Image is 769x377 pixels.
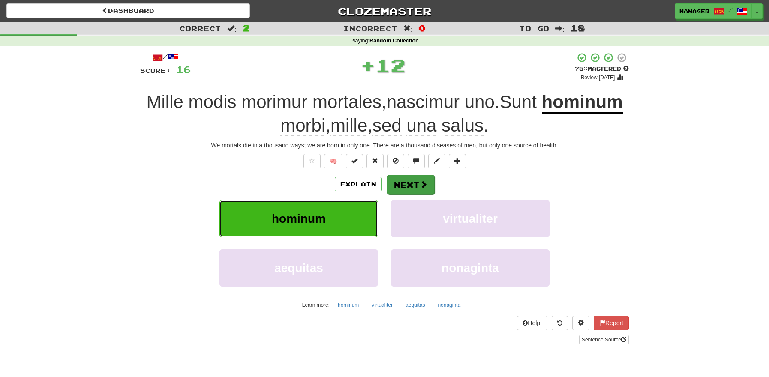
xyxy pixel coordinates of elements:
span: Correct [179,24,221,33]
button: hominum [333,299,363,311]
button: Discuss sentence (alt+u) [408,154,425,168]
span: Mille [146,92,183,112]
button: Explain [335,177,382,191]
span: To go [519,24,549,33]
button: virtualiter [367,299,397,311]
span: virtualiter [443,212,498,225]
div: Mastered [575,65,629,73]
button: Favorite sentence (alt+f) [303,154,321,168]
button: Edit sentence (alt+d) [428,154,445,168]
button: Round history (alt+y) [552,316,568,330]
span: , , . [280,115,489,136]
span: 2 [243,23,250,33]
span: sed [372,115,402,136]
span: morbi [280,115,325,136]
span: + [360,52,375,78]
span: aequitas [274,261,323,275]
strong: Random Collection [369,38,419,44]
button: aequitas [219,249,378,287]
span: : [403,25,413,32]
button: Reset to 0% Mastered (alt+r) [366,154,384,168]
span: hominum [272,212,326,225]
span: uno [465,92,495,112]
button: nonaginta [433,299,465,311]
button: virtualiter [391,200,550,237]
span: 12 [375,54,406,76]
span: nonaginta [442,261,499,275]
span: : [555,25,565,32]
button: aequitas [401,299,430,311]
button: Next [387,175,435,194]
div: / [140,52,191,63]
span: Sunt [499,92,536,112]
small: Learn more: [302,302,330,308]
u: hominum [542,92,623,114]
a: Sentence Source [579,335,629,344]
span: 0 [418,23,426,33]
span: mortales [312,92,381,112]
span: manager [679,7,709,15]
span: modis [189,92,237,112]
span: mille [330,115,367,136]
button: Set this sentence to 100% Mastered (alt+m) [346,154,363,168]
small: Review: [DATE] [581,75,615,81]
span: Incorrect [343,24,397,33]
a: manager / [675,3,752,19]
span: nascimur [387,92,460,112]
span: morimur [241,92,307,112]
button: hominum [219,200,378,237]
span: : [227,25,237,32]
button: Add to collection (alt+a) [449,154,466,168]
span: salus [442,115,484,136]
button: Ignore sentence (alt+i) [387,154,404,168]
span: , . [146,92,541,112]
div: We mortals die in a thousand ways; we are born in only one. There are a thousand diseases of men,... [140,141,629,150]
button: Report [594,316,629,330]
button: Help! [517,316,547,330]
span: / [728,7,733,13]
button: nonaginta [391,249,550,287]
span: 75 % [575,65,588,72]
span: Score: [140,67,171,74]
button: 🧠 [324,154,342,168]
span: 18 [571,23,585,33]
a: Dashboard [6,3,250,18]
a: Clozemaster [263,3,506,18]
span: una [406,115,436,136]
span: 16 [176,64,191,75]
